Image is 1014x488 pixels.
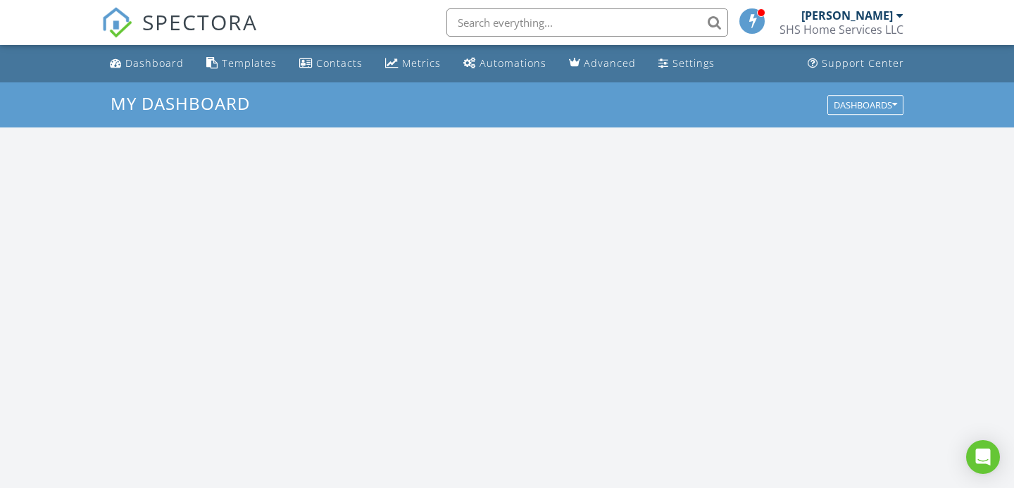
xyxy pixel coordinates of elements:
div: Settings [672,56,715,70]
a: Settings [653,51,720,77]
a: Templates [201,51,282,77]
div: Support Center [822,56,904,70]
input: Search everything... [446,8,728,37]
div: SHS Home Services LLC [780,23,903,37]
a: Automations (Basic) [458,51,552,77]
a: Contacts [294,51,368,77]
div: Dashboards [834,100,897,110]
div: Templates [222,56,277,70]
a: Advanced [563,51,641,77]
div: [PERSON_NAME] [801,8,893,23]
span: SPECTORA [142,7,258,37]
span: My Dashboard [111,92,250,115]
div: Advanced [584,56,636,70]
div: Metrics [402,56,441,70]
a: Dashboard [104,51,189,77]
a: SPECTORA [101,19,258,49]
div: Contacts [316,56,363,70]
a: Metrics [380,51,446,77]
button: Dashboards [827,95,903,115]
img: The Best Home Inspection Software - Spectora [101,7,132,38]
div: Open Intercom Messenger [966,440,1000,474]
a: Support Center [802,51,910,77]
div: Automations [480,56,546,70]
div: Dashboard [125,56,184,70]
